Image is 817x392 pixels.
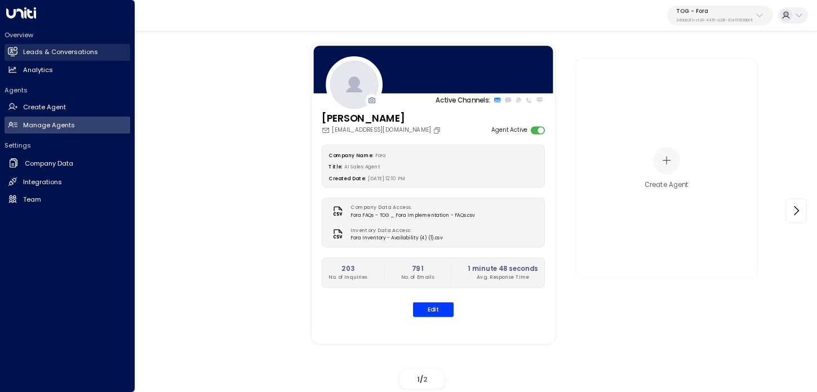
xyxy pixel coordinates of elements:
h2: Company Data [25,159,73,168]
a: Integrations [5,173,130,190]
h2: Integrations [23,177,62,187]
span: 2 [423,375,428,384]
button: TOG - Fora24bbb2f3-cf28-4415-a26f-20e170838bf4 [667,6,773,26]
a: Leads & Conversations [5,44,130,61]
div: Create Agent [644,180,688,190]
span: 1 [417,375,420,384]
span: [DATE] 12:10 PM [368,175,405,181]
p: No. of Inquiries [328,274,367,281]
p: Avg. Response Time [468,274,538,281]
a: Team [5,191,130,208]
h2: Leads & Conversations [23,47,98,57]
h2: Team [23,195,41,204]
h2: 791 [401,264,434,274]
h2: Agents [5,86,130,95]
label: Created Date: [328,175,366,181]
a: Analytics [5,61,130,78]
p: Active Channels: [436,95,490,105]
h2: Create Agent [23,103,66,112]
span: Fora Inventory - Availability (4) (1).csv [350,234,442,242]
span: AI Sales Agent [344,163,380,170]
label: Inventory Data Access: [350,227,438,234]
p: TOG - Fora [676,8,753,15]
label: Title: [328,163,341,170]
button: Copy [433,126,443,134]
label: Company Name: [328,152,372,159]
p: 24bbb2f3-cf28-4415-a26f-20e170838bf4 [676,18,753,23]
span: Fora FAQs - TOG _ Fora Implementation - FAQs.csv [350,211,475,219]
label: Company Data Access: [350,204,470,211]
div: [EMAIL_ADDRESS][DOMAIN_NAME] [322,126,443,135]
label: Agent Active [491,126,528,135]
a: Manage Agents [5,117,130,133]
h2: 203 [328,264,367,274]
button: Edit [413,302,454,317]
div: / [399,369,445,389]
span: Fora [375,152,385,159]
h3: [PERSON_NAME] [322,112,443,126]
h2: 1 minute 48 seconds [468,264,538,274]
a: Create Agent [5,99,130,116]
h2: Manage Agents [23,121,75,130]
a: Company Data [5,154,130,173]
h2: Settings [5,141,130,150]
p: No. of Emails [401,274,434,281]
h2: Overview [5,30,130,39]
h2: Analytics [23,65,53,75]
